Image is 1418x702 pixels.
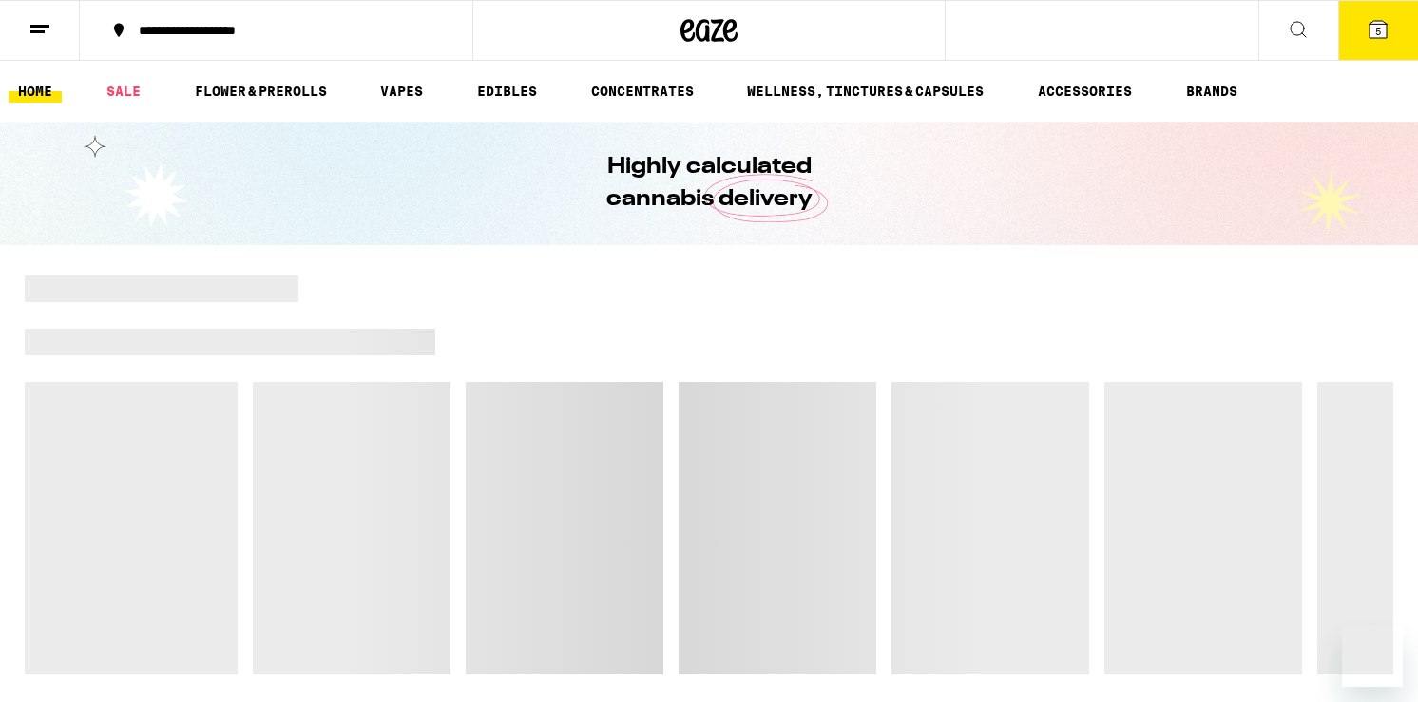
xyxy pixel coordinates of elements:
a: SALE [97,80,150,103]
iframe: Button to launch messaging window [1342,626,1403,687]
a: CONCENTRATES [582,80,703,103]
a: FLOWER & PREROLLS [185,80,336,103]
span: 5 [1375,26,1381,37]
h1: Highly calculated cannabis delivery [552,151,866,216]
button: 5 [1338,1,1418,60]
a: VAPES [371,80,432,103]
a: EDIBLES [468,80,546,103]
a: ACCESSORIES [1028,80,1141,103]
a: WELLNESS, TINCTURES & CAPSULES [738,80,993,103]
a: BRANDS [1177,80,1247,103]
a: HOME [9,80,62,103]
